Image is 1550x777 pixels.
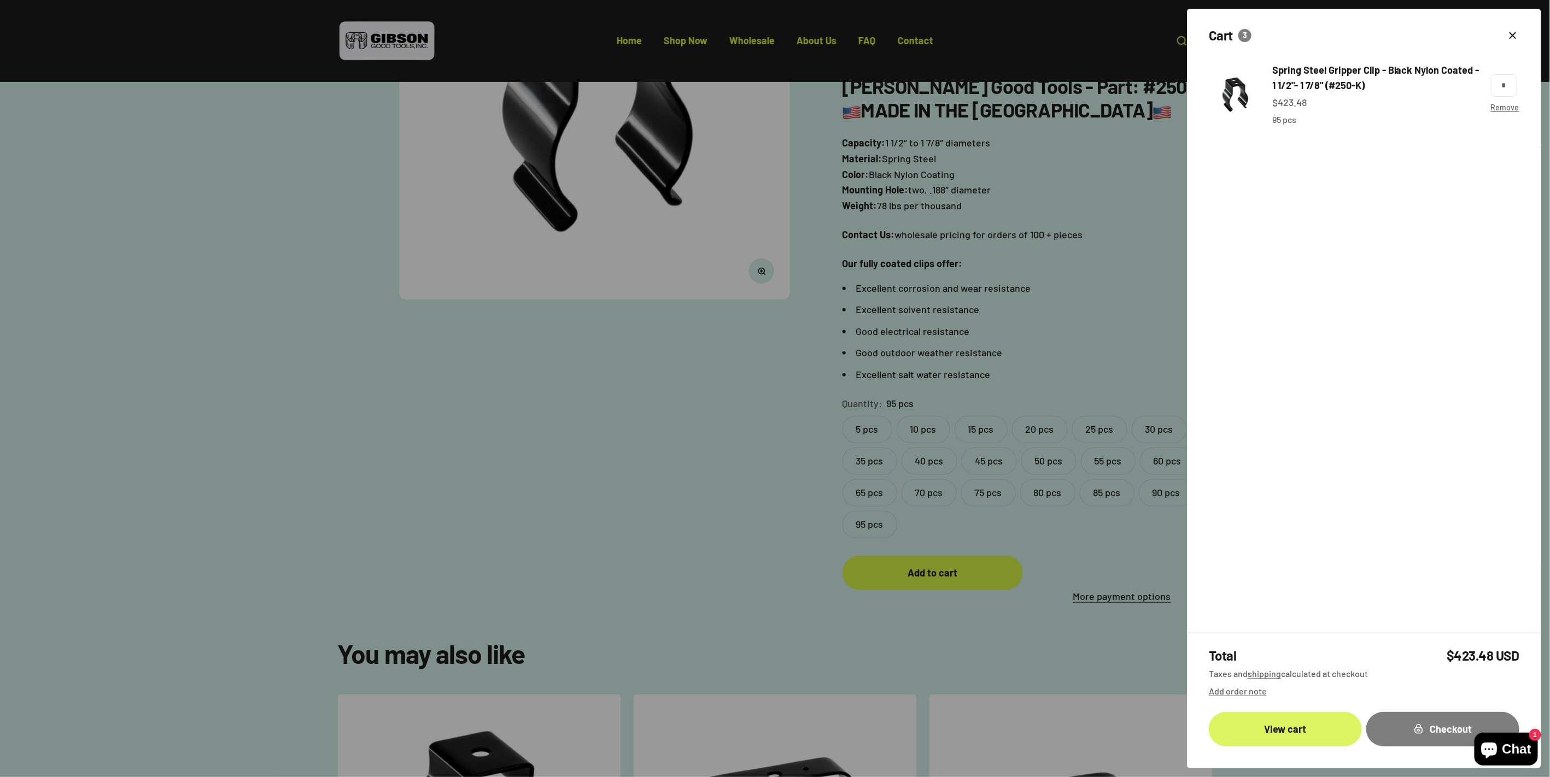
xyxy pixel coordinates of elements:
span: Spring Steel Gripper Clip - Black Nylon Coated - 1 1/2"- 1 7/8" (#250-K) [1272,64,1479,92]
inbox-online-store-chat: Shopify online store chat [1471,733,1541,768]
img: Gripper clip, made & shipped from the USA! [1209,68,1261,121]
span: $423.48 USD [1447,646,1519,665]
a: shipping [1248,668,1281,679]
button: Checkout [1366,712,1519,746]
p: Taxes and calculated at checkout [1209,667,1519,681]
cart-count: 3 [1238,29,1251,42]
button: Add order note [1209,683,1267,699]
input: Change quantity [1491,74,1517,96]
div: Checkout [1388,721,1498,737]
p: 95 pcs [1272,113,1296,127]
sale-price: $423.48 [1272,95,1307,110]
a: Remove [1491,103,1519,112]
span: Add order note [1209,686,1267,696]
p: Cart [1209,26,1233,45]
a: View cart [1209,712,1362,746]
span: Total [1209,646,1237,665]
a: Spring Steel Gripper Clip - Black Nylon Coated - 1 1/2"- 1 7/8" (#250-K) [1272,62,1480,94]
